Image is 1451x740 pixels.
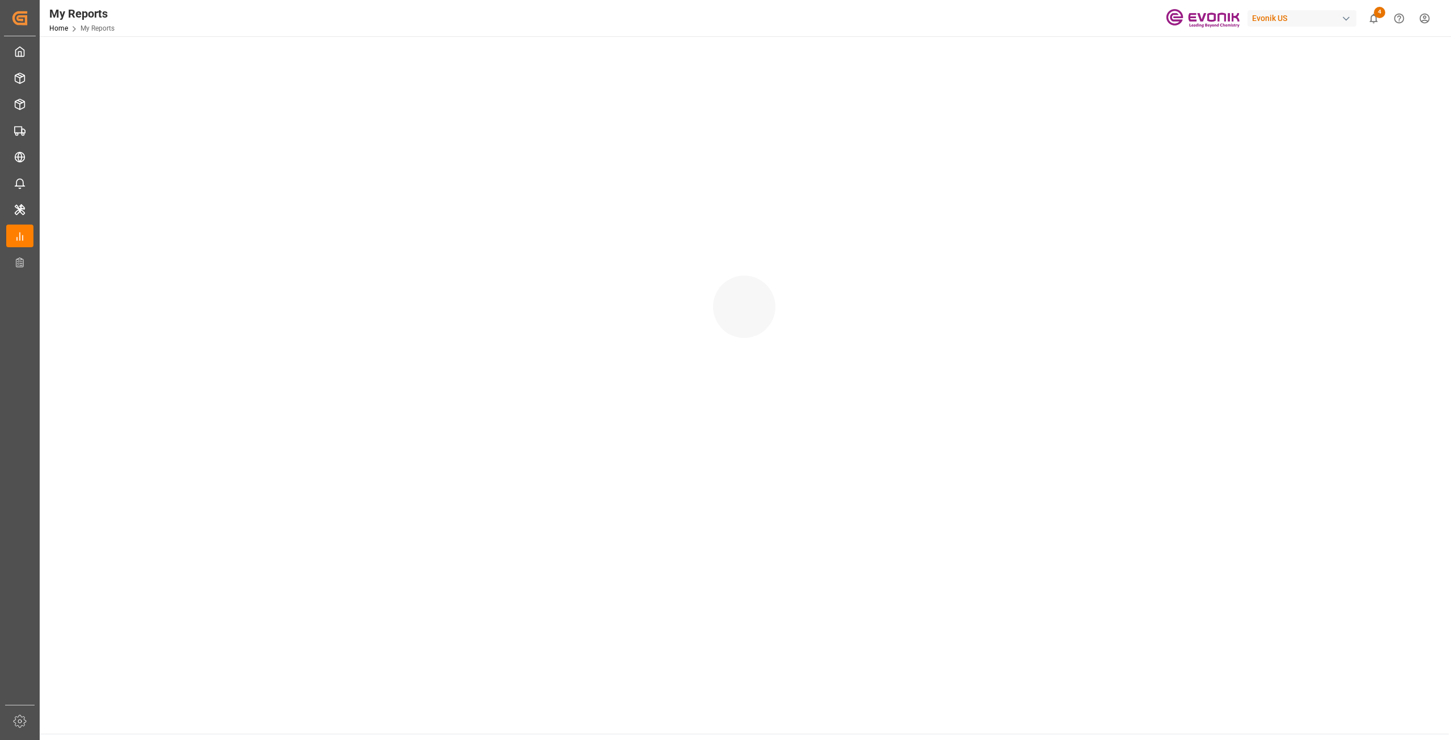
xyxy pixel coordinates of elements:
[1248,10,1356,27] div: Evonik US
[1361,6,1386,31] button: show 4 new notifications
[1248,7,1361,29] button: Evonik US
[1374,7,1385,18] span: 4
[1386,6,1412,31] button: Help Center
[49,24,68,32] a: Home
[49,5,114,22] div: My Reports
[1166,9,1240,28] img: Evonik-brand-mark-Deep-Purple-RGB.jpeg_1700498283.jpeg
